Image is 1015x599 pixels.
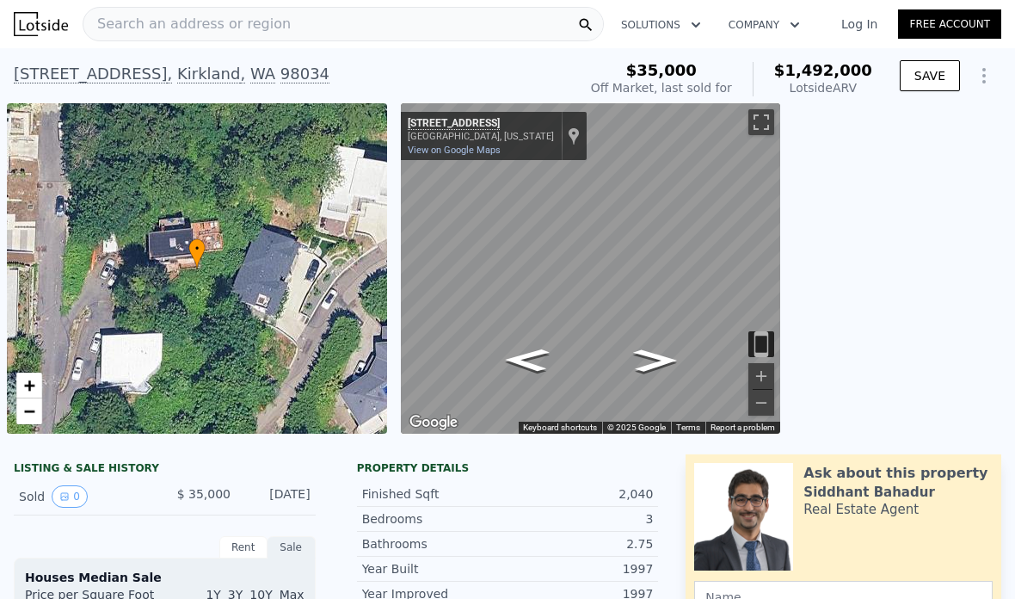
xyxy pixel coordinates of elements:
[614,343,695,377] path: Go Northeast, NE 117th Pl
[362,560,507,577] div: Year Built
[16,398,42,424] a: Zoom out
[523,422,597,434] button: Keyboard shortcuts
[715,9,814,40] button: Company
[405,411,462,434] a: Open this area in Google Maps (opens a new window)
[484,343,568,378] path: Go Southwest, NE 117th Pl
[803,501,919,518] div: Real Estate Agent
[821,15,898,33] a: Log In
[188,238,206,269] div: •
[16,373,42,398] a: Zoom in
[52,485,88,508] button: View historical data
[626,61,697,79] span: $35,000
[244,485,311,508] div: [DATE]
[748,109,774,135] button: Toggle fullscreen view
[24,400,35,422] span: −
[401,103,781,434] div: Street View
[362,510,507,528] div: Bedrooms
[14,12,68,36] img: Lotside
[591,79,732,96] div: Off Market, last sold for
[507,485,653,503] div: 2,040
[14,461,316,479] div: LISTING & SALE HISTORY
[188,241,206,256] span: •
[177,487,231,501] span: $ 35,000
[676,423,700,432] a: Terms
[803,484,934,501] div: Siddhant Bahadur
[803,463,987,484] div: Ask about this property
[607,423,666,432] span: © 2025 Google
[607,9,715,40] button: Solutions
[748,363,774,389] button: Zoom in
[748,390,774,416] button: Zoom out
[774,79,872,96] div: Lotside ARV
[362,535,507,553] div: Bathrooms
[748,331,774,357] button: Toggle motion tracking
[83,14,291,34] span: Search an address or region
[19,485,151,508] div: Sold
[507,510,653,528] div: 3
[568,127,580,145] a: Show location on map
[900,60,960,91] button: SAVE
[219,536,268,559] div: Rent
[774,61,872,79] span: $1,492,000
[401,103,781,434] div: Map
[268,536,316,559] div: Sale
[24,374,35,396] span: +
[408,145,501,156] a: View on Google Maps
[507,560,653,577] div: 1997
[967,59,1001,93] button: Show Options
[25,569,304,586] div: Houses Median Sale
[357,461,659,475] div: Property details
[710,423,775,432] a: Report a problem
[898,9,1001,39] a: Free Account
[362,485,507,503] div: Finished Sqft
[507,535,653,553] div: 2.75
[405,411,462,434] img: Google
